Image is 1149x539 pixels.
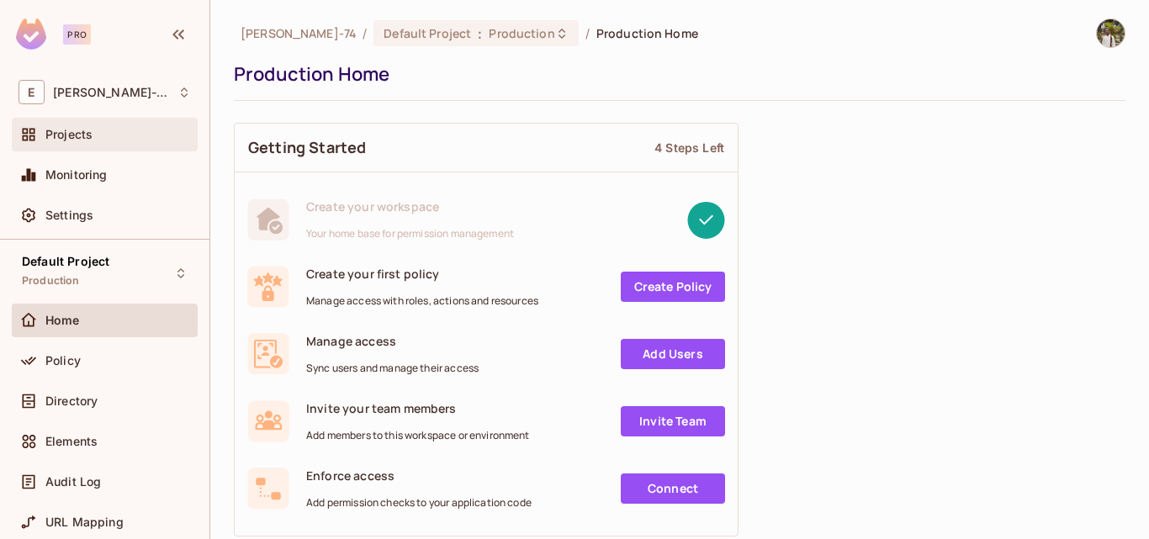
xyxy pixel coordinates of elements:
[241,25,356,41] span: the active workspace
[306,400,530,416] span: Invite your team members
[621,406,725,436] a: Invite Team
[621,473,725,504] a: Connect
[53,86,169,99] span: Workspace: Edwardo-74
[585,25,590,41] li: /
[63,24,91,45] div: Pro
[248,137,366,158] span: Getting Started
[1097,19,1125,47] img: Edwardo Ignace
[22,274,80,288] span: Production
[477,27,483,40] span: :
[596,25,698,41] span: Production Home
[22,255,109,268] span: Default Project
[489,25,554,41] span: Production
[45,209,93,222] span: Settings
[306,266,538,282] span: Create your first policy
[306,496,532,510] span: Add permission checks to your application code
[45,394,98,408] span: Directory
[45,128,93,141] span: Projects
[45,475,101,489] span: Audit Log
[16,18,46,50] img: SReyMgAAAABJRU5ErkJggg==
[654,140,724,156] div: 4 Steps Left
[45,168,108,182] span: Monitoring
[306,294,538,308] span: Manage access with roles, actions and resources
[45,354,81,367] span: Policy
[384,25,471,41] span: Default Project
[306,198,514,214] span: Create your workspace
[45,435,98,448] span: Elements
[306,227,514,240] span: Your home base for permission management
[45,314,80,327] span: Home
[234,61,1117,87] div: Production Home
[621,272,725,302] a: Create Policy
[306,362,479,375] span: Sync users and manage their access
[621,339,725,369] a: Add Users
[45,515,124,529] span: URL Mapping
[306,333,479,349] span: Manage access
[306,468,532,484] span: Enforce access
[363,25,367,41] li: /
[19,80,45,104] span: E
[306,429,530,442] span: Add members to this workspace or environment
